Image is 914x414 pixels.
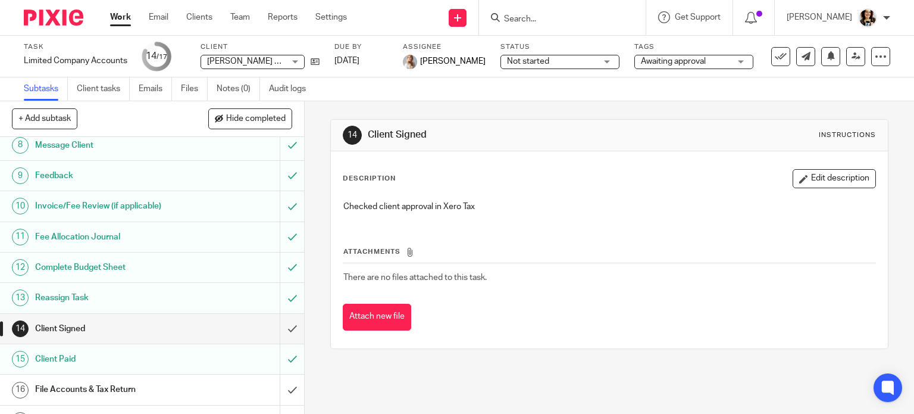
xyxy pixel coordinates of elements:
span: Get Support [675,13,721,21]
img: IMG_9968.jpg [403,55,417,69]
h1: Invoice/Fee Review (if applicable) [35,197,190,215]
h1: Fee Allocation Journal [35,228,190,246]
span: [DATE] [334,57,359,65]
button: Hide completed [208,108,292,129]
div: Limited Company Accounts [24,55,127,67]
h1: File Accounts & Tax Return [35,381,190,399]
div: 11 [12,229,29,245]
img: 2020-11-15%2017.26.54-1.jpg [858,8,877,27]
span: [PERSON_NAME] Property Management Limited [207,57,388,66]
div: 14 [146,49,167,63]
a: Client tasks [77,77,130,101]
a: Emails [139,77,172,101]
div: Instructions [819,130,876,140]
div: 8 [12,137,29,154]
label: Assignee [403,42,486,52]
label: Status [500,42,619,52]
p: Description [343,174,396,183]
small: /17 [156,54,167,60]
div: 15 [12,351,29,368]
div: 13 [12,290,29,306]
span: [PERSON_NAME] [420,55,486,67]
h1: Client Paid [35,350,190,368]
h1: Client Signed [35,320,190,338]
a: Settings [315,11,347,23]
span: Hide completed [226,114,286,124]
div: 9 [12,167,29,184]
div: 14 [12,320,29,337]
a: Audit logs [269,77,315,101]
h1: Client Signed [368,129,634,141]
a: Notes (0) [217,77,260,101]
span: Awaiting approval [641,57,706,66]
a: Clients [186,11,212,23]
a: Files [181,77,208,101]
button: Edit description [793,169,876,188]
label: Client [201,42,320,52]
h1: Feedback [35,167,190,185]
label: Due by [334,42,388,52]
div: 10 [12,198,29,214]
img: Pixie [24,10,83,26]
span: There are no files attached to this task. [343,273,487,282]
div: 14 [343,126,362,145]
a: Subtasks [24,77,68,101]
button: Attach new file [343,304,411,331]
a: Reports [268,11,298,23]
div: 12 [12,259,29,276]
label: Task [24,42,127,52]
button: + Add subtask [12,108,77,129]
h1: Complete Budget Sheet [35,259,190,276]
a: Team [230,11,250,23]
input: Search [503,14,610,25]
span: Not started [507,57,549,66]
span: Attachments [343,248,400,255]
label: Tags [634,42,753,52]
a: Work [110,11,131,23]
div: 16 [12,382,29,399]
a: Email [149,11,168,23]
p: Checked client approval in Xero Tax [343,201,876,213]
h1: Reassign Task [35,289,190,307]
p: [PERSON_NAME] [787,11,852,23]
h1: Message Client [35,136,190,154]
